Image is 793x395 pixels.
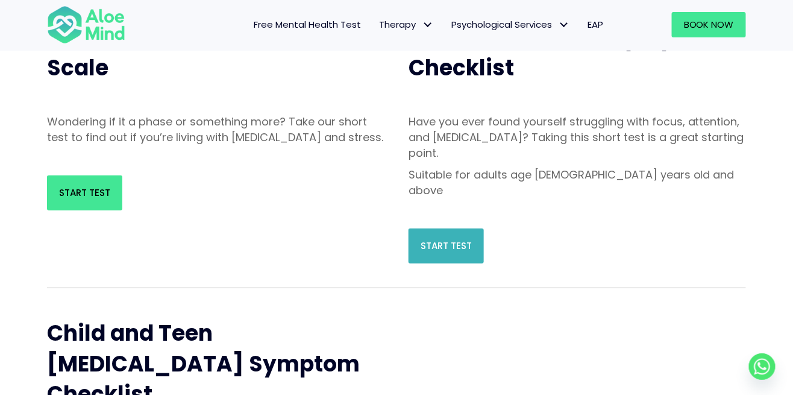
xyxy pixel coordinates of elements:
span: [MEDICAL_DATA] Symptom Checklist [409,22,721,83]
span: Therapy [379,18,433,31]
a: Start Test [47,175,122,210]
a: Free Mental Health Test [245,12,370,37]
a: Start Test [409,229,484,264]
a: Book Now [672,12,746,37]
p: Suitable for adults age [DEMOGRAPHIC_DATA] years old and above [409,167,746,198]
span: Therapy: submenu [419,16,436,34]
a: Psychological ServicesPsychological Services: submenu [442,12,578,37]
span: Free Mental Health Test [254,18,361,31]
a: EAP [578,12,612,37]
span: Book Now [684,18,734,31]
a: Whatsapp [749,353,776,380]
span: EAP [588,18,603,31]
span: Psychological Services: submenu [555,16,572,34]
span: Start Test [59,186,110,199]
nav: Menu [141,12,612,37]
p: Have you ever found yourself struggling with focus, attention, and [MEDICAL_DATA]? Taking this sh... [409,114,746,161]
p: Wondering if it a phase or something more? Take our short test to find out if you’re living with ... [47,114,384,145]
span: Start Test [421,239,472,252]
span: Psychological Services [451,18,569,31]
a: TherapyTherapy: submenu [370,12,442,37]
img: Aloe mind Logo [47,5,125,45]
span: [MEDICAL_DATA], Stress Scale [47,22,325,83]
